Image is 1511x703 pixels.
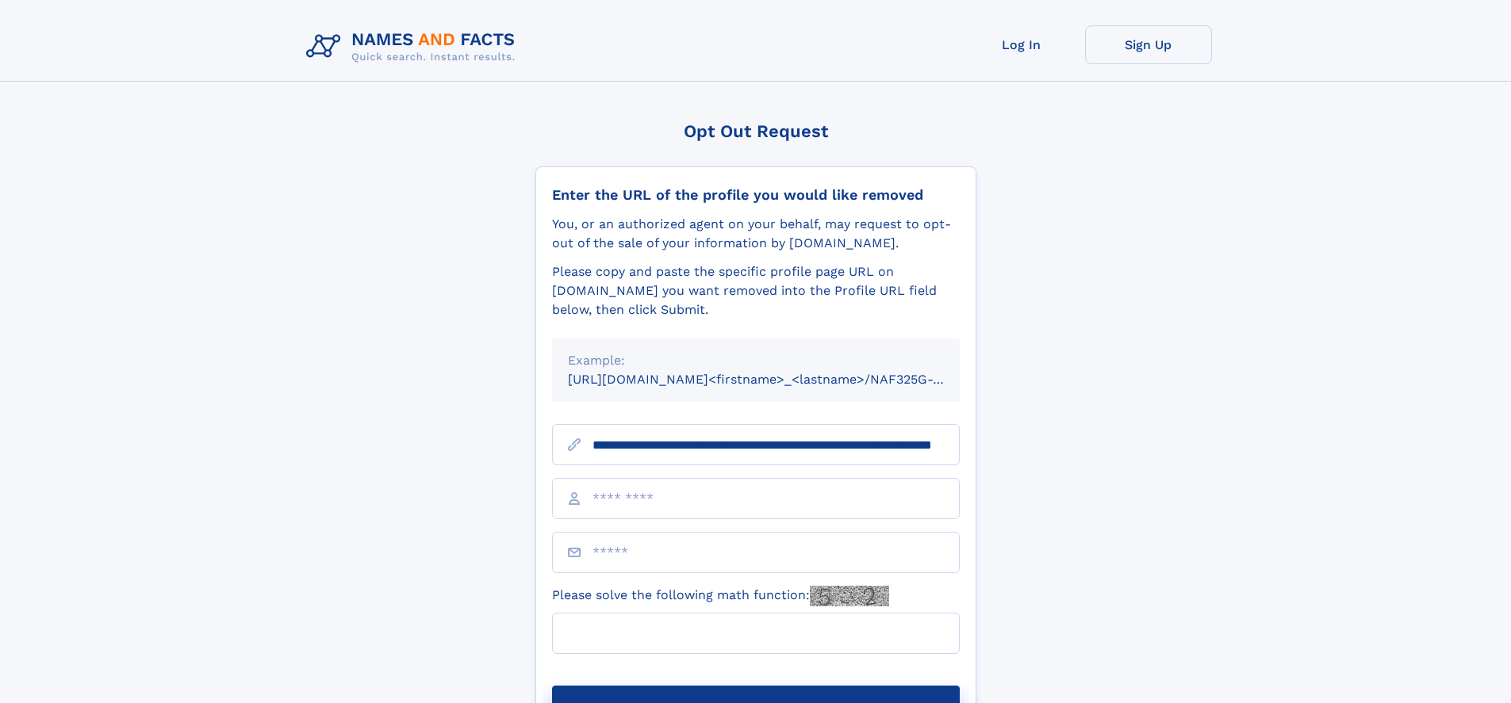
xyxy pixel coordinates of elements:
img: Logo Names and Facts [300,25,528,68]
div: Opt Out Request [535,121,976,141]
div: Please copy and paste the specific profile page URL on [DOMAIN_NAME] you want removed into the Pr... [552,262,960,319]
div: Example: [568,351,944,370]
div: You, or an authorized agent on your behalf, may request to opt-out of the sale of your informatio... [552,215,960,253]
div: Enter the URL of the profile you would like removed [552,186,960,204]
small: [URL][DOMAIN_NAME]<firstname>_<lastname>/NAF325G-xxxxxxxx [568,372,990,387]
label: Please solve the following math function: [552,586,889,606]
a: Log In [958,25,1085,64]
a: Sign Up [1085,25,1212,64]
